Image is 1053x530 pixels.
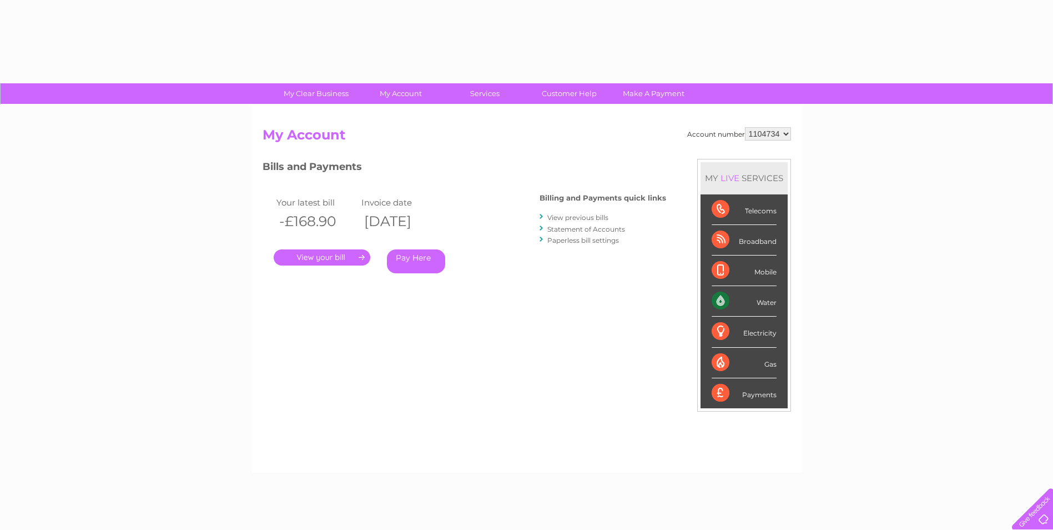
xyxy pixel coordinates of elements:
[359,195,444,210] td: Invoice date
[263,159,666,178] h3: Bills and Payments
[274,195,359,210] td: Your latest bill
[718,173,742,183] div: LIVE
[270,83,362,104] a: My Clear Business
[547,236,619,244] a: Paperless bill settings
[439,83,531,104] a: Services
[547,213,608,222] a: View previous bills
[712,378,777,408] div: Payments
[540,194,666,202] h4: Billing and Payments quick links
[274,210,359,233] th: -£168.90
[712,286,777,317] div: Water
[387,249,445,273] a: Pay Here
[712,317,777,347] div: Electricity
[523,83,615,104] a: Customer Help
[359,210,444,233] th: [DATE]
[712,225,777,256] div: Broadband
[701,162,788,194] div: MY SERVICES
[355,83,446,104] a: My Account
[608,83,699,104] a: Make A Payment
[263,127,791,148] h2: My Account
[712,348,777,378] div: Gas
[274,249,370,266] a: .
[687,127,791,141] div: Account number
[547,225,625,233] a: Statement of Accounts
[712,194,777,225] div: Telecoms
[712,256,777,286] div: Mobile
